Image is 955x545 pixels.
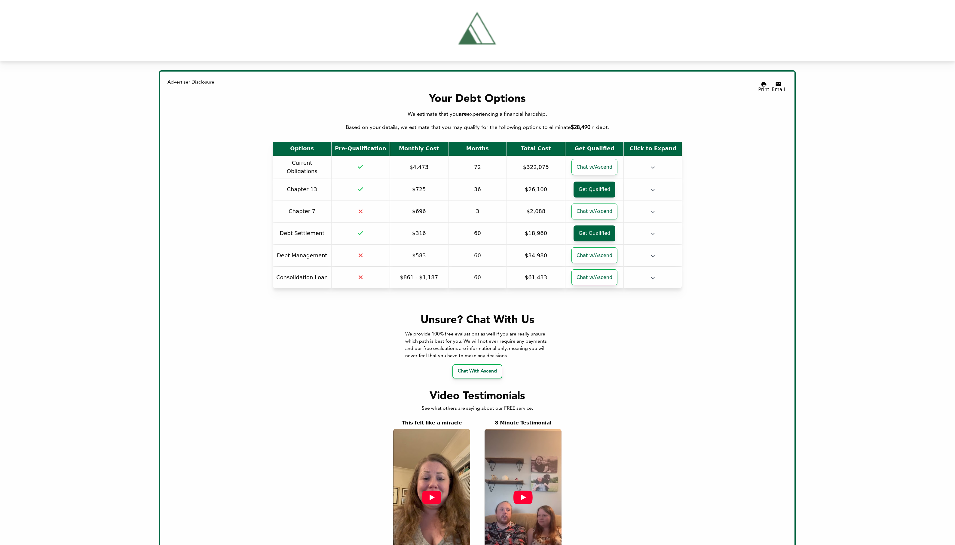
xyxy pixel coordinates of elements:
a: Chat w/Ascend [571,247,617,263]
td: 60 [448,267,507,288]
td: Debt Settlement [273,223,331,244]
div: This felt like a miracle [402,419,462,427]
div: We estimate that you experiencing a financial hardship. [170,110,785,118]
td: 60 [448,223,507,244]
td: Current Obligations [273,156,331,179]
span: are [459,112,467,117]
div: Video Testimonials [170,390,785,403]
td: $34,980 [507,245,565,266]
td: 60 [448,245,507,266]
td: $4,473 [390,156,448,179]
div: Your Debt Options [170,93,785,105]
a: Chat w/Ascend [571,269,617,285]
td: $26,100 [507,179,565,201]
div: See what others are saying about our FREE service. [170,405,785,412]
th: Options [273,142,331,156]
div: Print [758,87,769,92]
th: Total Cost [507,142,565,156]
div: Unsure? Chat With Us [405,313,549,328]
a: Chat w/Ascend [571,204,617,219]
td: Consolidation Loan [273,267,331,288]
td: Debt Management [273,245,331,266]
td: 3 [448,201,507,222]
td: $61,433 [507,267,565,288]
a: Tryascend.com [320,5,635,56]
th: Get Qualified [565,142,623,156]
td: $2,088 [507,201,565,222]
div: Based on your details, we estimate that you may qualify for the following options to eliminate in... [170,110,785,132]
span: $28,490 [571,125,590,130]
img: Tryascend.com [451,5,504,56]
a: Get Qualified [574,182,615,197]
td: Chapter 7 [273,201,331,222]
td: $861 - $1,187 [390,267,448,288]
td: $696 [390,201,448,222]
th: Click to Expand [624,142,682,156]
div: We provide 100% free evaluations as well if you are really unsure which path is best for you. We ... [405,331,549,360]
td: $316 [390,223,448,244]
td: $322,075 [507,156,565,179]
td: Chapter 13 [273,179,331,201]
td: $18,960 [507,223,565,244]
a: Chat w/Ascend [571,159,617,175]
td: 36 [448,179,507,201]
button: Email [772,81,785,92]
button: Print [758,81,769,92]
a: Chat With Ascend [452,364,502,378]
td: $583 [390,245,448,266]
a: Get Qualified [574,225,615,241]
td: 72 [448,156,507,179]
span: Advertiser Disclosure [167,80,214,85]
div: 8 Minute Testimonial [495,419,551,427]
th: Pre-Qualification [332,142,390,156]
th: Monthly Cost [390,142,448,156]
td: $725 [390,179,448,201]
th: Months [448,142,507,156]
